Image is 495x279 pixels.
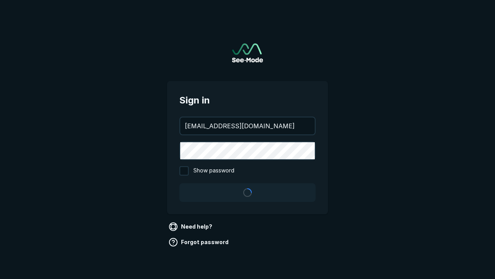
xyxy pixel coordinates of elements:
input: your@email.com [180,117,315,134]
span: Show password [193,166,234,176]
a: Forgot password [167,236,232,248]
span: Sign in [179,93,316,107]
img: See-Mode Logo [232,43,263,62]
a: Go to sign in [232,43,263,62]
a: Need help? [167,220,215,233]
